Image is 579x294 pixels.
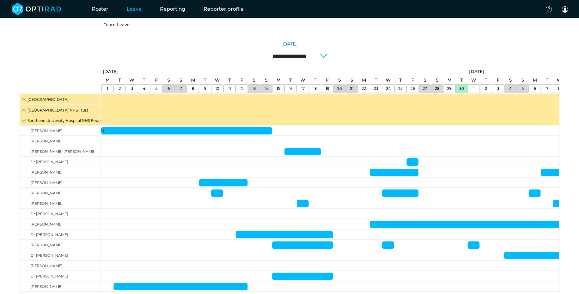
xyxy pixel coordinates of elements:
a: October 3, 2025 [496,85,501,93]
a: September 13, 2025 [251,76,257,85]
a: September 1, 2025 [104,76,111,85]
a: September 8, 2025 [190,85,196,93]
a: September 20, 2025 [337,76,342,85]
a: October 5, 2025 [520,85,525,93]
a: September 28, 2025 [433,85,441,93]
a: September 21, 2025 [349,85,355,93]
span: Dr [PERSON_NAME] [31,232,68,237]
a: September 14, 2025 [263,76,269,85]
a: [DATE] [281,40,298,48]
a: September 29, 2025 [446,76,453,85]
a: September 24, 2025 [384,76,392,85]
a: September 9, 2025 [202,76,208,85]
a: October 8, 2025 [555,76,563,85]
span: Dr [PERSON_NAME] [31,160,68,164]
a: October 8, 2025 [556,85,562,93]
span: [GEOGRAPHIC_DATA] [27,97,69,102]
a: September 7, 2025 [178,76,184,85]
a: September 18, 2025 [312,76,318,85]
span: [PERSON_NAME] [31,201,63,206]
a: September 12, 2025 [239,76,245,85]
a: September 3, 2025 [128,76,136,85]
a: September 22, 2025 [360,85,367,93]
img: brand-opti-rad-logos-blue-and-white-d2f68631ba2948856bd03f2d395fb146ddc8fb01b4b6e9315ea85fa773367... [12,3,61,15]
a: September 16, 2025 [288,76,293,85]
a: October 1, 2025 [468,67,486,76]
a: September 21, 2025 [349,76,355,85]
a: Team Leave [104,22,130,28]
a: September 2, 2025 [117,76,122,85]
a: September 5, 2025 [154,85,159,93]
a: October 4, 2025 [508,76,513,85]
a: September 17, 2025 [299,76,307,85]
a: October 5, 2025 [520,76,526,85]
span: [PERSON_NAME] [31,139,63,143]
a: October 6, 2025 [532,85,537,93]
a: September 27, 2025 [421,85,429,93]
span: Southend University Hospital NHS Foundation Trust [27,118,123,123]
a: September 25, 2025 [398,76,403,85]
a: October 3, 2025 [495,76,501,85]
a: September 17, 2025 [300,85,306,93]
a: September 7, 2025 [178,85,183,93]
a: September 5, 2025 [154,76,159,85]
a: September 3, 2025 [129,85,135,93]
a: September 23, 2025 [373,76,379,85]
a: September 1, 2025 [105,85,110,93]
a: September 2, 2025 [117,85,122,93]
a: September 4, 2025 [141,85,147,93]
a: September 15, 2025 [275,76,282,85]
a: September 6, 2025 [166,85,171,93]
span: [PERSON_NAME] [31,243,63,247]
span: [PERSON_NAME] [31,263,63,268]
a: September 8, 2025 [190,76,197,85]
span: [PERSON_NAME] [31,180,63,185]
a: September 19, 2025 [324,85,331,93]
a: September 22, 2025 [360,76,367,85]
span: [PERSON_NAME] [31,170,63,175]
a: September 4, 2025 [141,76,147,85]
a: October 7, 2025 [545,85,550,93]
a: September 30, 2025 [458,85,465,93]
span: [PERSON_NAME] [PERSON_NAME] [31,149,96,154]
a: October 4, 2025 [508,85,513,93]
a: September 14, 2025 [263,85,270,93]
a: September 26, 2025 [409,85,416,93]
a: September 27, 2025 [422,76,428,85]
a: September 29, 2025 [446,85,453,93]
a: September 13, 2025 [251,85,257,93]
a: September 23, 2025 [372,85,380,93]
a: September 24, 2025 [385,85,392,93]
a: September 20, 2025 [336,85,343,93]
a: October 1, 2025 [472,85,476,93]
a: September 1, 2025 [101,67,119,76]
a: September 10, 2025 [214,85,221,93]
a: September 9, 2025 [203,85,208,93]
a: September 11, 2025 [227,85,232,93]
a: October 2, 2025 [483,76,489,85]
a: October 6, 2025 [531,76,538,85]
a: September 25, 2025 [397,85,404,93]
a: October 7, 2025 [544,76,550,85]
a: September 26, 2025 [410,76,416,85]
a: September 16, 2025 [288,85,294,93]
span: [PERSON_NAME] [31,284,63,289]
a: September 6, 2025 [166,76,172,85]
a: September 11, 2025 [227,76,232,85]
span: [PERSON_NAME] [31,128,63,133]
a: October 1, 2025 [470,76,478,85]
a: September 12, 2025 [239,85,245,93]
a: September 19, 2025 [324,76,330,85]
span: [GEOGRAPHIC_DATA] NHS Trust [27,108,88,112]
span: [PERSON_NAME] [31,191,63,195]
a: September 18, 2025 [312,85,318,93]
a: October 2, 2025 [483,85,489,93]
span: Dr [PERSON_NAME] [31,274,68,278]
span: Dr [PERSON_NAME] [31,211,68,216]
span: Dr [PERSON_NAME] [31,253,68,258]
a: September 28, 2025 [434,76,440,85]
a: September 10, 2025 [213,76,221,85]
a: September 15, 2025 [275,85,282,93]
span: [PERSON_NAME] [31,222,63,226]
a: September 30, 2025 [459,76,464,85]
